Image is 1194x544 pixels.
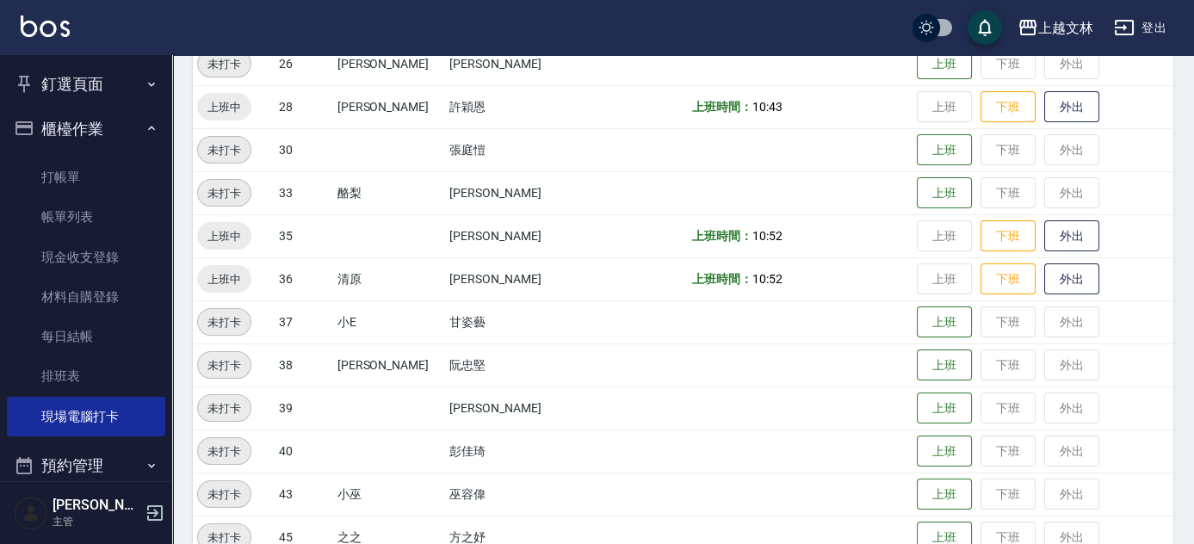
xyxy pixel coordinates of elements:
[445,214,576,257] td: [PERSON_NAME]
[692,100,752,114] b: 上班時間：
[333,85,445,128] td: [PERSON_NAME]
[333,42,445,85] td: [PERSON_NAME]
[968,10,1002,45] button: save
[275,257,333,300] td: 36
[275,171,333,214] td: 33
[917,349,972,381] button: 上班
[917,134,972,166] button: 上班
[198,485,251,504] span: 未打卡
[445,300,576,343] td: 甘姿藝
[275,85,333,128] td: 28
[917,306,972,338] button: 上班
[1107,12,1173,44] button: 登出
[917,479,972,510] button: 上班
[981,91,1036,123] button: 下班
[981,263,1036,295] button: 下班
[752,272,783,286] span: 10:52
[333,300,445,343] td: 小E
[275,430,333,473] td: 40
[445,42,576,85] td: [PERSON_NAME]
[7,197,165,237] a: 帳單列表
[1011,10,1100,46] button: 上越文林
[198,184,251,202] span: 未打卡
[7,443,165,488] button: 預約管理
[7,356,165,396] a: 排班表
[7,317,165,356] a: 每日結帳
[275,128,333,171] td: 30
[445,128,576,171] td: 張庭愷
[692,272,752,286] b: 上班時間：
[445,85,576,128] td: 許穎恩
[445,343,576,386] td: 阮忠堅
[275,42,333,85] td: 26
[917,393,972,424] button: 上班
[21,15,70,37] img: Logo
[275,214,333,257] td: 35
[7,277,165,317] a: 材料自購登錄
[333,257,445,300] td: 清原
[333,171,445,214] td: 酪梨
[7,397,165,436] a: 現場電腦打卡
[7,238,165,277] a: 現金收支登錄
[333,473,445,516] td: 小巫
[198,356,251,374] span: 未打卡
[1044,91,1099,123] button: 外出
[7,107,165,151] button: 櫃檯作業
[445,473,576,516] td: 巫容偉
[275,300,333,343] td: 37
[7,158,165,197] a: 打帳單
[445,386,576,430] td: [PERSON_NAME]
[198,442,251,461] span: 未打卡
[981,220,1036,252] button: 下班
[198,141,251,159] span: 未打卡
[275,343,333,386] td: 38
[692,229,752,243] b: 上班時間：
[197,270,251,288] span: 上班中
[1044,263,1099,295] button: 外出
[197,98,251,116] span: 上班中
[917,436,972,467] button: 上班
[7,62,165,107] button: 釘選頁面
[53,497,140,514] h5: [PERSON_NAME]
[197,227,251,245] span: 上班中
[1044,220,1099,252] button: 外出
[445,171,576,214] td: [PERSON_NAME]
[198,399,251,417] span: 未打卡
[14,496,48,530] img: Person
[445,430,576,473] td: 彭佳琦
[53,514,140,529] p: 主管
[198,55,251,73] span: 未打卡
[917,177,972,209] button: 上班
[333,343,445,386] td: [PERSON_NAME]
[445,257,576,300] td: [PERSON_NAME]
[752,229,783,243] span: 10:52
[275,386,333,430] td: 39
[1038,17,1093,39] div: 上越文林
[275,473,333,516] td: 43
[198,313,251,331] span: 未打卡
[917,48,972,80] button: 上班
[752,100,783,114] span: 10:43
